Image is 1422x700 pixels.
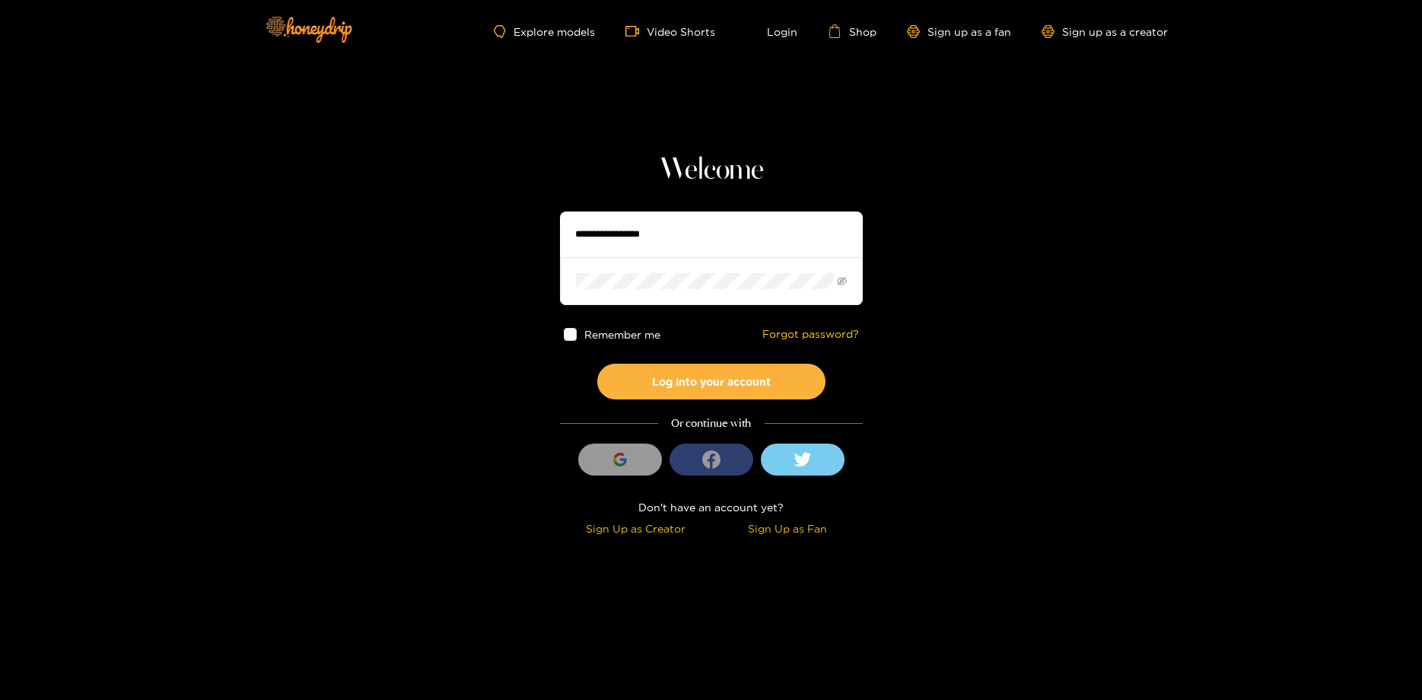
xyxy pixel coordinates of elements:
a: Sign up as a fan [907,25,1011,38]
h1: Welcome [560,152,863,189]
button: Log into your account [597,364,826,399]
div: Sign Up as Creator [564,520,708,537]
div: Sign Up as Fan [715,520,859,537]
a: Sign up as a creator [1042,25,1168,38]
a: Forgot password? [762,328,859,341]
span: Remember me [584,329,660,340]
span: video-camera [625,24,647,38]
a: Shop [828,24,876,38]
a: Explore models [494,25,594,38]
div: Don't have an account yet? [560,498,863,516]
a: Login [746,24,797,38]
a: Video Shorts [625,24,715,38]
div: Or continue with [560,415,863,432]
span: eye-invisible [837,276,847,286]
